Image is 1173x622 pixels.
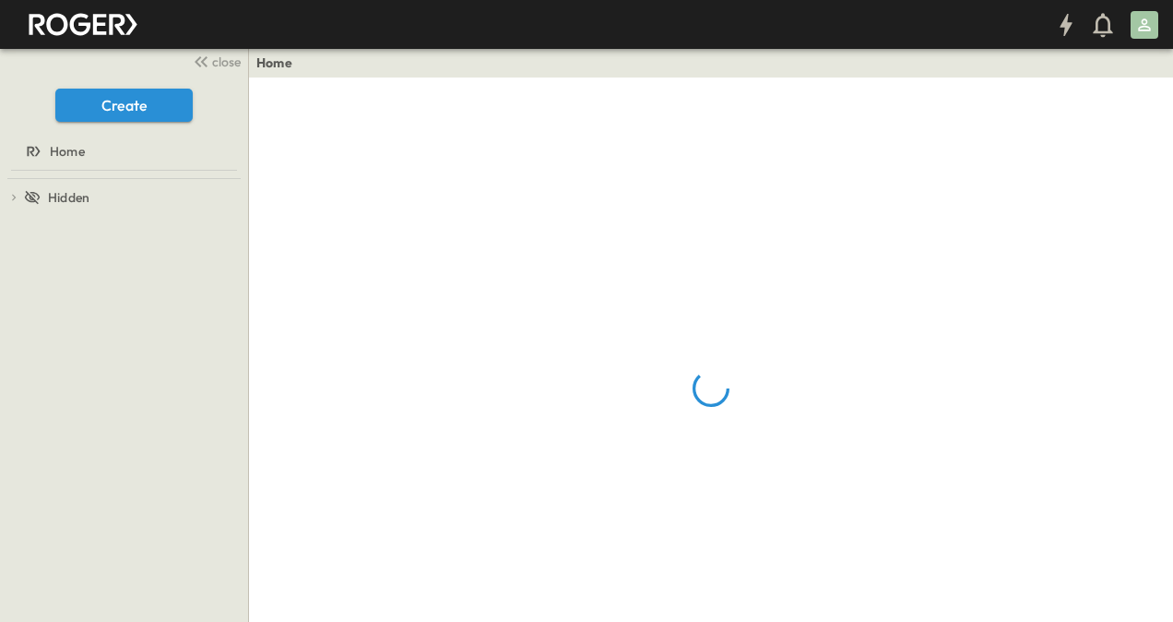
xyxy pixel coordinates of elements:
a: Home [256,54,292,72]
a: Home [4,138,241,164]
nav: breadcrumbs [256,54,303,72]
button: Create [55,89,193,122]
span: close [212,53,241,71]
span: Hidden [48,188,89,207]
button: close [185,48,244,74]
span: Home [50,142,85,161]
